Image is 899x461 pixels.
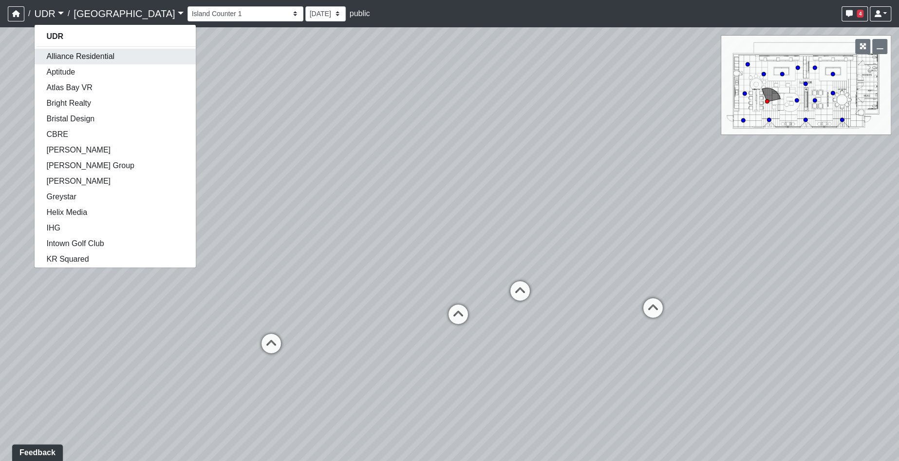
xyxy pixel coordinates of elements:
a: Landmark Properties [35,267,196,283]
a: Atlas Bay VR [35,80,196,96]
a: [PERSON_NAME] [35,142,196,158]
a: [PERSON_NAME] Group [35,158,196,173]
a: IHG [35,220,196,236]
a: CBRE [35,127,196,142]
a: Intown Golf Club [35,236,196,251]
a: [PERSON_NAME] [35,173,196,189]
iframe: Ybug feedback widget [7,442,65,461]
strong: UDR [46,32,63,40]
a: KR Squared [35,251,196,267]
a: Alliance Residential [35,49,196,64]
span: / [64,4,74,23]
span: 4 [857,10,863,18]
a: Greystar [35,189,196,205]
span: / [24,4,34,23]
div: UDR [34,24,196,268]
a: [GEOGRAPHIC_DATA] [74,4,183,23]
button: 4 [842,6,868,21]
a: Bristal Design [35,111,196,127]
a: Aptitude [35,64,196,80]
a: UDR [34,4,63,23]
a: Bright Realty [35,96,196,111]
a: UDR [35,29,196,44]
span: public [350,9,370,18]
a: Helix Media [35,205,196,220]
